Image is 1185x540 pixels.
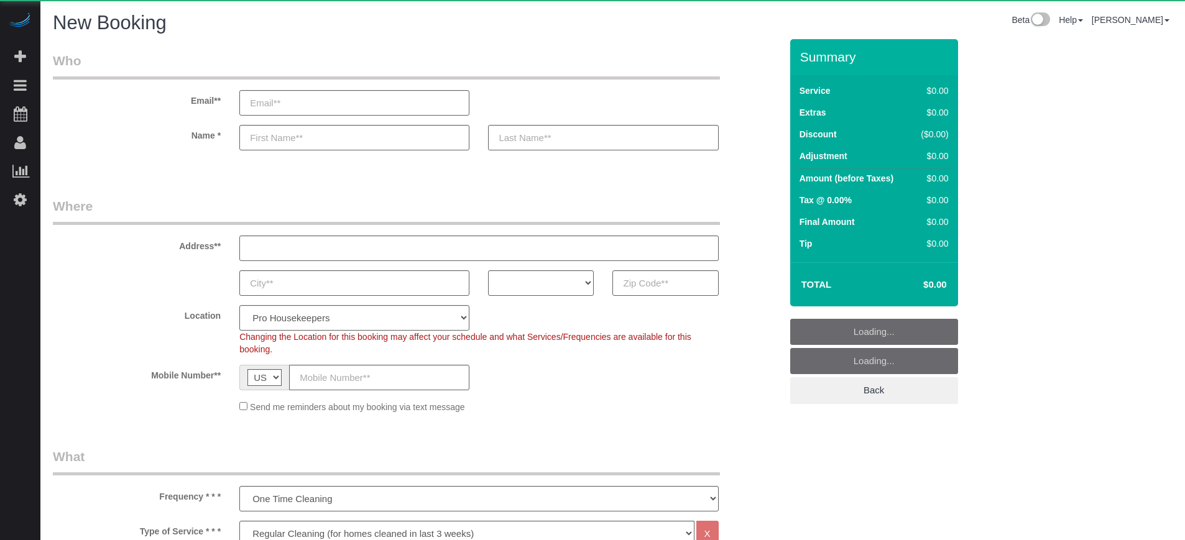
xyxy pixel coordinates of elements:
h3: Summary [800,50,952,64]
div: $0.00 [916,237,949,250]
input: First Name** [239,125,469,150]
img: Automaid Logo [7,12,32,30]
label: Adjustment [800,150,847,162]
label: Extras [800,106,826,119]
div: $0.00 [916,216,949,228]
input: Zip Code** [612,270,718,296]
a: Beta [1012,15,1050,25]
label: Tax @ 0.00% [800,194,852,206]
a: Back [790,377,958,403]
span: New Booking [53,12,167,34]
label: Mobile Number** [44,365,230,382]
label: Amount (before Taxes) [800,172,893,185]
div: $0.00 [916,150,949,162]
img: New interface [1030,12,1050,29]
label: Frequency * * * [44,486,230,503]
label: Location [44,305,230,322]
input: Mobile Number** [289,365,469,390]
div: $0.00 [916,85,949,97]
label: Type of Service * * * [44,521,230,538]
span: Send me reminders about my booking via text message [250,402,465,412]
h4: $0.00 [886,280,946,290]
legend: Who [53,52,720,80]
label: Final Amount [800,216,855,228]
label: Name * [44,125,230,142]
a: Help [1059,15,1083,25]
legend: What [53,447,720,475]
label: Tip [800,237,813,250]
input: Last Name** [488,125,718,150]
label: Discount [800,128,837,140]
div: $0.00 [916,194,949,206]
legend: Where [53,197,720,225]
div: $0.00 [916,106,949,119]
div: $0.00 [916,172,949,185]
span: Changing the Location for this booking may affect your schedule and what Services/Frequencies are... [239,332,691,354]
label: Service [800,85,831,97]
strong: Total [801,279,832,290]
div: ($0.00) [916,128,949,140]
a: [PERSON_NAME] [1092,15,1169,25]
